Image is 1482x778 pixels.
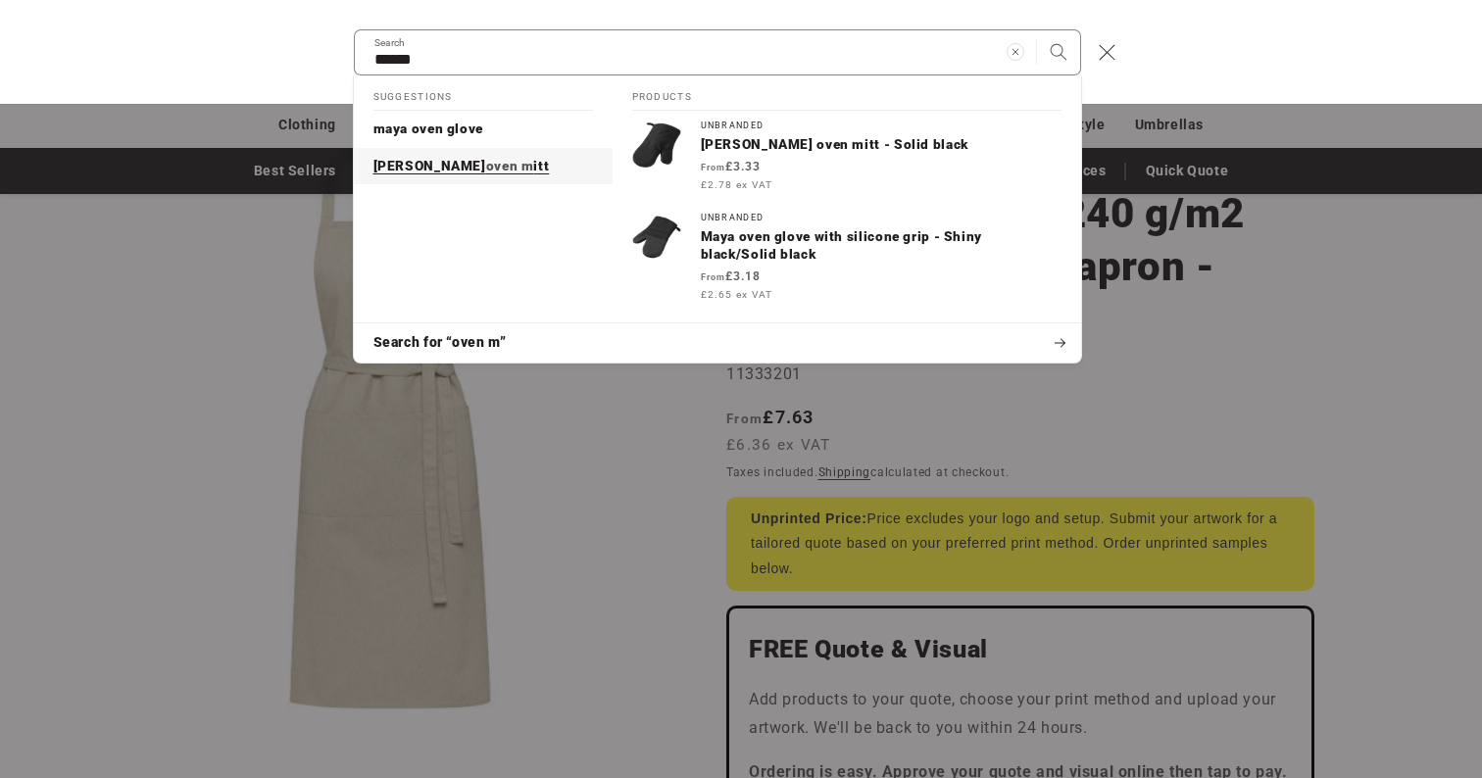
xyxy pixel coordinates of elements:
strong: £3.33 [701,160,761,173]
h2: Suggestions [373,76,593,112]
span: £2.78 ex VAT [701,177,772,192]
button: Close [1086,30,1129,73]
strong: £3.18 [701,269,761,283]
span: [PERSON_NAME] [373,158,486,173]
a: zander oven mitt [354,148,613,185]
div: Unbranded [701,213,1062,223]
span: £2.65 ex VAT [701,287,772,302]
iframe: Chat Widget [1146,566,1482,778]
p: [PERSON_NAME] oven mitt - Solid black [701,136,1062,154]
span: From [701,163,725,172]
a: maya oven glove [354,111,613,148]
h2: Products [632,76,1062,112]
p: Maya oven glove with silicone grip - Shiny black/Solid black [701,228,1062,263]
img: Zander oven mitt [632,121,681,170]
a: Unbranded[PERSON_NAME] oven mitt - Solid black From£3.33 £2.78 ex VAT [613,111,1081,203]
div: Unbranded [701,121,1062,131]
span: maya oven glove [373,121,483,136]
p: maya oven glove [373,121,483,138]
img: Maya oven glove with silicone grip [632,213,681,262]
span: Search for “oven m” [373,333,507,353]
p: zander oven mitt [373,158,550,175]
button: Clear search term [994,30,1037,73]
mark: oven m [486,158,534,173]
button: Search [1037,30,1080,73]
span: itt [533,158,549,173]
a: UnbrandedMaya oven glove with silicone grip - Shiny black/Solid black From£3.18 £2.65 ex VAT [613,203,1081,313]
span: From [701,272,725,282]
